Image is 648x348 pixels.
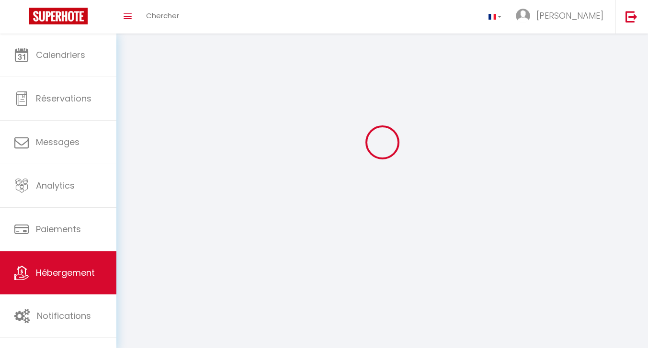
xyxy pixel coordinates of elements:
[536,10,603,22] span: [PERSON_NAME]
[36,223,81,235] span: Paiements
[516,9,530,23] img: ...
[36,267,95,279] span: Hébergement
[625,11,637,22] img: logout
[37,310,91,322] span: Notifications
[36,92,91,104] span: Réservations
[29,8,88,24] img: Super Booking
[36,180,75,191] span: Analytics
[36,136,80,148] span: Messages
[146,11,179,21] span: Chercher
[607,305,641,341] iframe: Chat
[8,4,36,33] button: Ouvrir le widget de chat LiveChat
[36,49,85,61] span: Calendriers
